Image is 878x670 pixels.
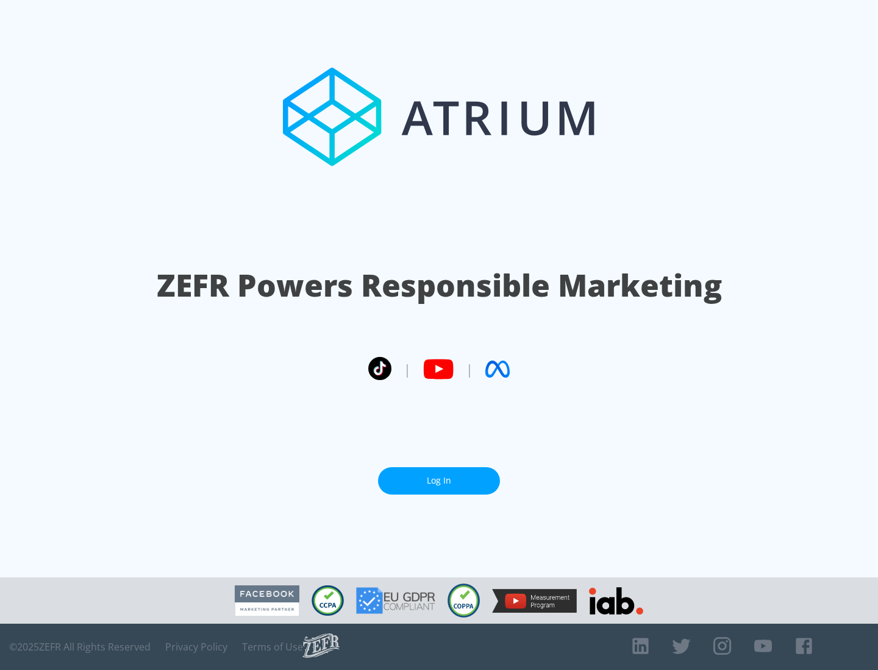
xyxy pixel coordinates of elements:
h1: ZEFR Powers Responsible Marketing [157,264,722,306]
img: GDPR Compliant [356,587,435,614]
img: YouTube Measurement Program [492,589,577,613]
a: Terms of Use [242,641,303,653]
span: | [466,360,473,378]
span: © 2025 ZEFR All Rights Reserved [9,641,151,653]
a: Privacy Policy [165,641,227,653]
img: Facebook Marketing Partner [235,585,299,616]
img: IAB [589,587,643,615]
a: Log In [378,467,500,495]
img: COPPA Compliant [448,584,480,618]
img: CCPA Compliant [312,585,344,616]
span: | [404,360,411,378]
